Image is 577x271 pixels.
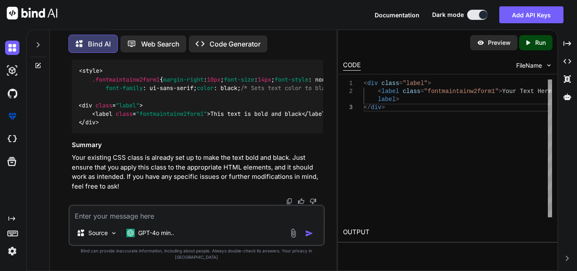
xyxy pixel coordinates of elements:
p: Bind can provide inaccurate information, including about people. Always double-check its answers.... [68,248,325,260]
span: font-size [224,76,254,83]
span: Your Text Here [502,88,552,95]
img: GPT-4o mini [126,229,135,237]
p: Source [88,229,108,237]
span: /* Sets text color to black */ [241,84,342,92]
span: < [364,80,367,87]
img: darkChat [5,41,19,55]
span: "fontmaintainw2form1" [136,110,207,118]
h3: Summary [72,140,323,150]
img: Bind AI [7,7,57,19]
p: Web Search [141,39,180,49]
p: Run [535,38,546,47]
p: Bind AI [88,39,111,49]
span: "fontmaintainw2form1" [424,88,498,95]
span: < = > [79,101,143,109]
span: 14px [258,76,271,83]
span: div [371,104,381,111]
div: 3 [343,104,353,112]
button: Add API Keys [499,6,563,23]
img: cloudideIcon [5,132,19,146]
span: "label" [403,80,427,87]
span: class [381,80,399,87]
span: style [82,67,99,74]
span: < [378,88,381,95]
span: label [308,110,325,118]
span: label [381,88,399,95]
span: label [378,96,396,103]
span: </ > [302,110,329,118]
img: chevron down [545,62,553,69]
span: label [95,110,112,118]
h2: OUTPUT [338,222,558,242]
img: attachment [288,228,298,238]
img: darkAi-studio [5,63,19,78]
span: div [85,119,95,126]
img: githubDark [5,86,19,101]
code: This text is bold and black [79,66,542,127]
span: color [197,84,214,92]
span: > [498,88,502,95]
span: "label" [116,101,139,109]
span: < > [79,67,103,74]
span: div [367,80,378,87]
p: GPT-4o min.. [138,229,174,237]
p: Code Generator [210,39,261,49]
span: > [396,96,399,103]
span: class [95,101,112,109]
span: font-family [106,84,143,92]
p: Preview [488,38,511,47]
img: like [298,198,305,205]
span: = [420,88,424,95]
span: div [82,101,92,109]
img: icon [305,229,313,238]
span: class [403,88,420,95]
span: </ [364,104,371,111]
img: preview [477,39,484,47]
div: 2 [343,88,353,96]
span: </ > [79,119,99,126]
span: = [399,80,403,87]
div: 1 [343,79,353,88]
img: Pick Models [110,230,117,237]
img: dislike [310,198,316,205]
span: > [427,80,431,87]
span: > [381,104,385,111]
span: .fontmaintainw2form1 [92,76,160,83]
span: FileName [516,61,542,70]
button: Documentation [375,11,419,19]
p: Your existing CSS class is already set up to make the text bold and black. Just ensure that you a... [72,153,323,191]
span: class [116,110,133,118]
img: copy [286,198,293,205]
span: 10px [207,76,220,83]
span: { : ; : ; : normal; : normal; : bold; : ui-sans-serif; : black; } [79,76,542,92]
img: premium [5,109,19,123]
span: font-style [275,76,308,83]
span: margin-right [163,76,204,83]
div: CODE [343,60,361,71]
img: settings [5,244,19,258]
span: Dark mode [432,11,464,19]
span: < = > [92,110,210,118]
